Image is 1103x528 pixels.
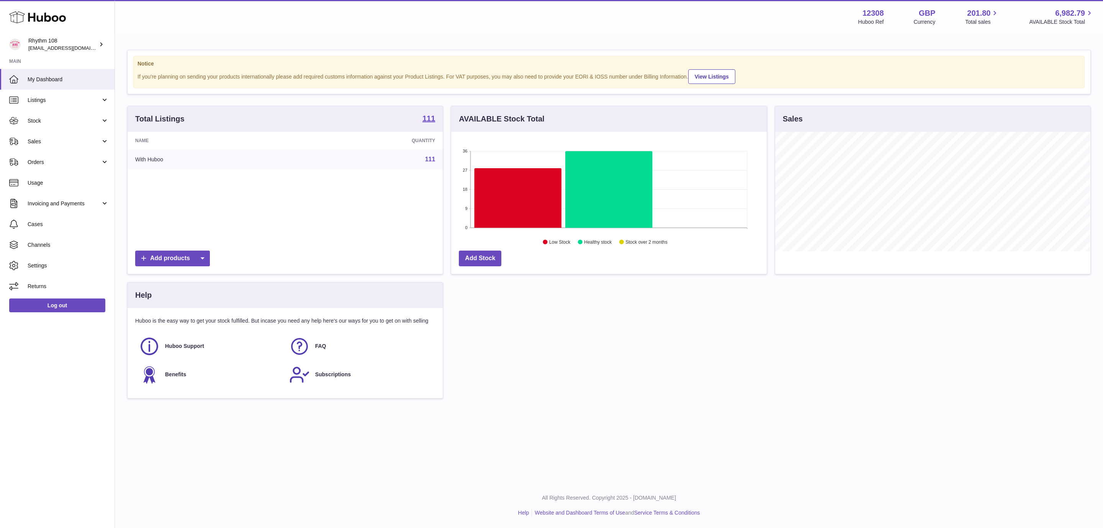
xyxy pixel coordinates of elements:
a: Add products [135,251,210,266]
a: Website and Dashboard Terms of Use [535,510,625,516]
span: My Dashboard [28,76,109,83]
a: Service Terms & Conditions [634,510,700,516]
span: Listings [28,97,101,104]
text: Stock over 2 months [626,239,668,245]
a: Log out [9,298,105,312]
a: 111 [422,115,435,124]
span: Returns [28,283,109,290]
a: 201.80 Total sales [965,8,999,26]
span: FAQ [315,343,326,350]
p: All Rights Reserved. Copyright 2025 - [DOMAIN_NAME] [121,494,1097,502]
span: 6,982.79 [1055,8,1085,18]
div: Currency [914,18,936,26]
a: Add Stock [459,251,501,266]
strong: GBP [919,8,935,18]
th: Name [128,132,294,149]
span: Usage [28,179,109,187]
a: Benefits [139,364,281,385]
text: Low Stock [549,239,571,245]
h3: Total Listings [135,114,185,124]
span: Settings [28,262,109,269]
span: Orders [28,159,101,166]
span: Invoicing and Payments [28,200,101,207]
text: 27 [463,168,468,172]
div: Huboo Ref [858,18,884,26]
a: Huboo Support [139,336,281,357]
text: 0 [465,225,468,230]
text: 9 [465,206,468,211]
strong: 111 [422,115,435,122]
a: View Listings [688,69,735,84]
a: Help [518,510,529,516]
div: If you're planning on sending your products internationally please add required customs informati... [137,68,1080,84]
p: Huboo is the easy way to get your stock fulfilled. But incase you need any help here's our ways f... [135,317,435,325]
span: Benefits [165,371,186,378]
a: 6,982.79 AVAILABLE Stock Total [1029,8,1094,26]
h3: AVAILABLE Stock Total [459,114,544,124]
span: [EMAIL_ADDRESS][DOMAIN_NAME] [28,45,113,51]
div: Rhythm 108 [28,37,97,52]
a: 111 [425,156,435,162]
th: Quantity [294,132,443,149]
strong: 12308 [862,8,884,18]
span: Channels [28,241,109,249]
span: Huboo Support [165,343,204,350]
text: Healthy stock [584,239,612,245]
span: 201.80 [967,8,990,18]
td: With Huboo [128,149,294,169]
a: FAQ [289,336,432,357]
span: AVAILABLE Stock Total [1029,18,1094,26]
a: Subscriptions [289,364,432,385]
text: 18 [463,187,468,192]
li: and [532,509,700,517]
span: Total sales [965,18,999,26]
h3: Help [135,290,152,300]
span: Subscriptions [315,371,351,378]
span: Cases [28,221,109,228]
text: 36 [463,149,468,153]
span: Sales [28,138,101,145]
strong: Notice [137,60,1080,67]
h3: Sales [783,114,803,124]
img: orders@rhythm108.com [9,39,21,50]
span: Stock [28,117,101,125]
